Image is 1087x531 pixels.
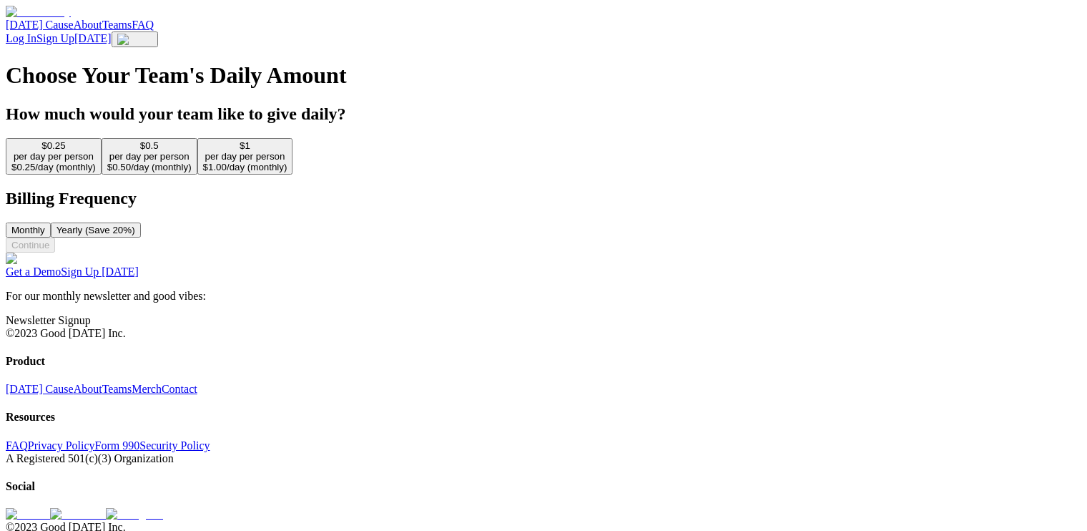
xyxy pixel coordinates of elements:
button: Continue [6,238,55,253]
a: Facebook [50,508,106,520]
button: Monthly [6,223,51,238]
div: per day per person [11,151,96,162]
button: Yearly (Save 20%) [51,223,141,238]
a: Log In [6,32,36,44]
a: Sign Up [DATE] [61,265,138,278]
span: [DATE] [74,32,112,44]
a: Get a Demo [6,265,61,278]
button: $0.25per day per person$0.25/day (monthly) [6,138,102,175]
a: FAQ [6,439,28,452]
a: Teams [102,19,132,31]
img: GoodToday [6,253,71,265]
div: $ 0.5 [107,140,192,151]
div: $0.50/day (monthly) [107,162,192,172]
h4: Resources [6,411,1081,424]
div: $ 0.25 [11,140,96,151]
h4: Social [6,480,1081,493]
img: Instagram [106,508,163,521]
h2: Billing Frequency [6,189,1081,208]
div: ©2023 Good [DATE] Inc. [6,327,1081,340]
button: $1per day per person$1.00/day (monthly) [197,138,293,175]
a: About [74,383,102,395]
img: Menu [117,34,152,45]
a: [DATE] Cause [6,19,74,31]
a: Form 990 [95,439,140,452]
img: Twitter [6,508,50,521]
p: For our monthly newsletter and good vibes: [6,290,1081,303]
h1: Choose Your Team's Daily Amount [6,62,1081,89]
a: Sign Up[DATE] [36,32,111,44]
h2: How much would your team like to give daily? [6,104,1081,124]
img: Facebook [50,508,106,521]
a: [DATE] Cause [6,383,74,395]
a: Merch [132,383,162,395]
a: Security Policy [139,439,210,452]
a: FAQ [132,19,154,31]
h4: Product [6,355,1081,368]
div: $ 1 [203,140,287,151]
img: GoodToday [6,6,71,19]
a: Newsletter Signup [6,314,91,326]
div: per day per person [107,151,192,162]
a: About [74,19,102,31]
div: per day per person [203,151,287,162]
a: Instagram [106,508,163,520]
a: Twitter [6,508,50,520]
a: Privacy Policy [28,439,95,452]
a: Teams [102,383,132,395]
a: Contact [162,383,197,395]
div: $0.25/day (monthly) [11,162,96,172]
button: $0.5per day per person$0.50/day (monthly) [102,138,197,175]
div: A Registered 501(c)(3) Organization [6,452,1081,465]
div: $1.00/day (monthly) [203,162,287,172]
